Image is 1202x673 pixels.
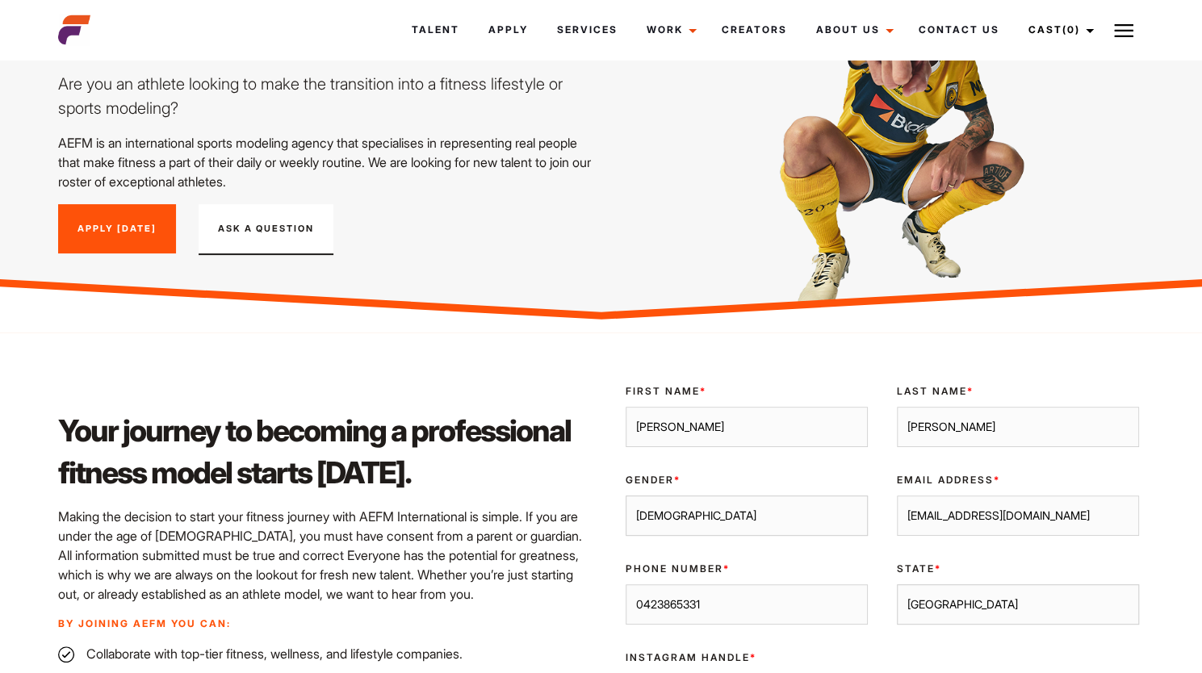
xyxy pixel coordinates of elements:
[626,473,868,487] label: Gender
[706,8,801,52] a: Creators
[626,384,868,399] label: First Name
[903,8,1013,52] a: Contact Us
[58,410,592,494] h2: Your journey to becoming a professional fitness model starts [DATE].
[626,562,868,576] label: Phone Number
[58,617,592,631] p: By joining AEFM you can:
[396,8,473,52] a: Talent
[58,133,592,191] p: AEFM is an international sports modeling agency that specialises in representing real people that...
[58,14,90,46] img: cropped-aefm-brand-fav-22-square.png
[1062,23,1079,36] span: (0)
[58,644,592,663] li: Collaborate with top-tier fitness, wellness, and lifestyle companies.
[58,204,176,254] a: Apply [DATE]
[199,204,333,256] button: Ask A Question
[801,8,903,52] a: About Us
[897,384,1139,399] label: Last Name
[473,8,542,52] a: Apply
[897,473,1139,487] label: Email Address
[897,562,1139,576] label: State
[1114,21,1133,40] img: Burger icon
[631,8,706,52] a: Work
[58,72,592,120] p: Are you an athlete looking to make the transition into a fitness lifestyle or sports modeling?
[58,507,592,604] p: Making the decision to start your fitness journey with AEFM International is simple. If you are u...
[542,8,631,52] a: Services
[1013,8,1104,52] a: Cast(0)
[626,650,868,665] label: Instagram Handle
